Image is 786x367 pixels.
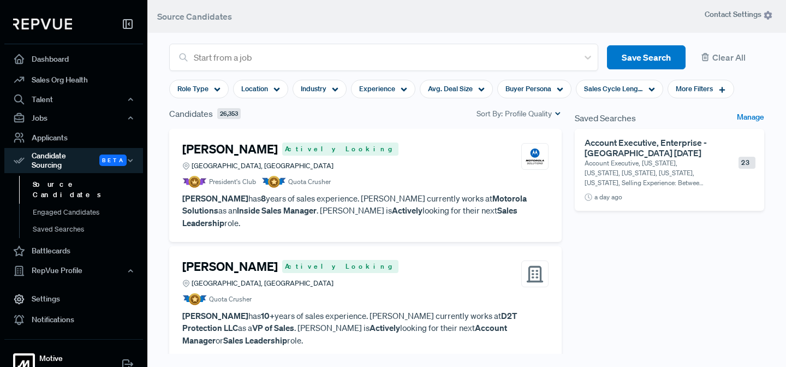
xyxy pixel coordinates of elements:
[192,161,334,171] span: [GEOGRAPHIC_DATA], [GEOGRAPHIC_DATA]
[182,192,549,229] p: has years of sales experience. [PERSON_NAME] currently works at as an . [PERSON_NAME] is looking ...
[19,176,158,204] a: Source Candidates
[737,111,764,125] a: Manage
[182,205,517,228] strong: Sales Leadership
[182,259,278,274] h4: [PERSON_NAME]
[182,322,507,346] strong: Account Manager
[4,148,143,173] button: Candidate Sourcing Beta
[4,310,143,330] a: Notifications
[261,176,286,188] img: Quota Badge
[19,204,158,221] a: Engaged Candidates
[169,107,213,120] span: Candidates
[157,11,232,22] span: Source Candidates
[584,84,643,94] span: Sales Cycle Length
[182,310,248,321] strong: [PERSON_NAME]
[594,192,622,202] span: a day ago
[505,108,552,120] span: Profile Quality
[4,148,143,173] div: Candidate Sourcing
[525,147,545,167] img: Motorola Solutions
[13,19,72,29] img: RepVue
[217,108,241,120] span: 26,353
[209,294,252,304] span: Quota Crusher
[4,90,143,109] button: Talent
[4,69,143,90] a: Sales Org Health
[4,289,143,310] a: Settings
[4,49,143,69] a: Dashboard
[282,143,398,156] span: Actively Looking
[585,158,707,188] p: Account Executive, [US_STATE], [US_STATE], [US_STATE], [US_STATE], [US_STATE], Selling Experience...
[392,205,422,216] strong: Actively
[477,108,562,120] div: Sort By:
[585,138,720,158] h6: Account Executive, Enterprise - [GEOGRAPHIC_DATA] [DATE]
[261,310,275,321] strong: 10+
[182,293,207,305] img: Quota Badge
[237,205,317,216] strong: Inside Sales Manager
[676,84,713,94] span: More Filters
[575,111,636,125] span: Saved Searches
[288,177,331,187] span: Quota Crusher
[739,157,755,169] span: 23
[99,155,127,166] span: Beta
[19,221,158,238] a: Saved Searches
[370,322,400,333] strong: Actively
[223,335,287,346] strong: Sales Leadership
[182,310,549,347] p: has years of sales experience. [PERSON_NAME] currently works at as a . [PERSON_NAME] is looking f...
[182,193,248,204] strong: [PERSON_NAME]
[241,84,268,94] span: Location
[282,260,398,273] span: Actively Looking
[209,177,256,187] span: President's Club
[505,84,551,94] span: Buyer Persona
[4,109,143,127] button: Jobs
[192,278,334,288] span: [GEOGRAPHIC_DATA], [GEOGRAPHIC_DATA]
[705,9,773,20] span: Contact Settings
[607,45,686,70] button: Save Search
[252,322,294,333] strong: VP of Sales
[428,84,473,94] span: Avg. Deal Size
[261,193,266,204] strong: 8
[39,353,98,364] strong: Motive
[359,84,395,94] span: Experience
[4,262,143,280] button: RepVue Profile
[694,45,764,70] button: Clear All
[4,127,143,148] a: Applicants
[182,176,207,188] img: President Badge
[4,241,143,262] a: Battlecards
[177,84,209,94] span: Role Type
[301,84,326,94] span: Industry
[182,142,278,156] h4: [PERSON_NAME]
